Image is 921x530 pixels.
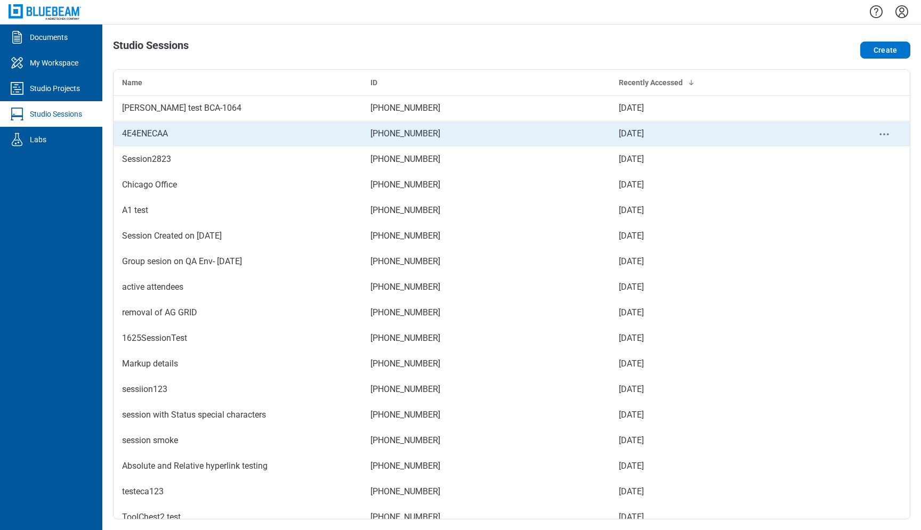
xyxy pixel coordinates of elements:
[122,511,353,524] div: ToolChest2 test
[9,80,26,97] svg: Studio Projects
[362,223,610,249] td: [PHONE_NUMBER]
[30,134,46,145] div: Labs
[9,29,26,46] svg: Documents
[122,460,353,472] div: Absolute and Relative hyperlink testing
[122,255,353,268] div: Group sesion on QA Env- [DATE]
[610,504,859,530] td: [DATE]
[610,146,859,172] td: [DATE]
[9,105,26,123] svg: Studio Sessions
[122,409,353,421] div: session with Status special characters
[122,204,353,217] div: A1 test
[122,281,353,293] div: active attendees
[362,121,610,146] td: [PHONE_NUMBER]
[30,58,78,68] div: My Workspace
[122,357,353,370] div: Markup details
[362,172,610,198] td: [PHONE_NUMBER]
[610,223,859,249] td: [DATE]
[362,300,610,325] td: [PHONE_NUMBER]
[362,402,610,428] td: [PHONE_NUMBER]
[610,274,859,300] td: [DATE]
[610,325,859,351] td: [DATE]
[30,109,82,119] div: Studio Sessions
[610,428,859,453] td: [DATE]
[362,249,610,274] td: [PHONE_NUMBER]
[610,249,859,274] td: [DATE]
[610,95,859,121] td: [DATE]
[610,121,859,146] td: [DATE]
[610,453,859,479] td: [DATE]
[30,83,80,94] div: Studio Projects
[9,4,81,20] img: Bluebeam, Inc.
[362,95,610,121] td: [PHONE_NUMBER]
[122,332,353,345] div: 1625SessionTest
[610,172,859,198] td: [DATE]
[610,479,859,504] td: [DATE]
[860,42,910,59] button: Create
[122,178,353,191] div: Chicago Office
[362,351,610,377] td: [PHONE_NUMBER]
[878,128,891,141] button: context-menu
[122,153,353,166] div: Session2823
[122,102,353,115] div: [PERSON_NAME] test BCA-1064
[619,77,850,88] div: Recently Accessed
[122,485,353,498] div: testeca123
[362,146,610,172] td: [PHONE_NUMBER]
[610,300,859,325] td: [DATE]
[362,504,610,530] td: [PHONE_NUMBER]
[610,402,859,428] td: [DATE]
[610,198,859,223] td: [DATE]
[362,377,610,402] td: [PHONE_NUMBER]
[610,351,859,377] td: [DATE]
[122,230,353,242] div: Session Created on [DATE]
[362,479,610,504] td: [PHONE_NUMBER]
[362,428,610,453] td: [PHONE_NUMBER]
[122,383,353,396] div: sessiion123
[122,77,353,88] div: Name
[122,127,353,140] div: 4E4ENECAA
[362,274,610,300] td: [PHONE_NUMBER]
[362,325,610,351] td: [PHONE_NUMBER]
[122,434,353,447] div: session smoke
[122,306,353,319] div: removal of AG GRID
[9,131,26,148] svg: Labs
[370,77,602,88] div: ID
[113,39,189,56] h1: Studio Sessions
[30,32,68,43] div: Documents
[9,54,26,71] svg: My Workspace
[610,377,859,402] td: [DATE]
[362,453,610,479] td: [PHONE_NUMBER]
[362,198,610,223] td: [PHONE_NUMBER]
[893,3,910,21] button: Settings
